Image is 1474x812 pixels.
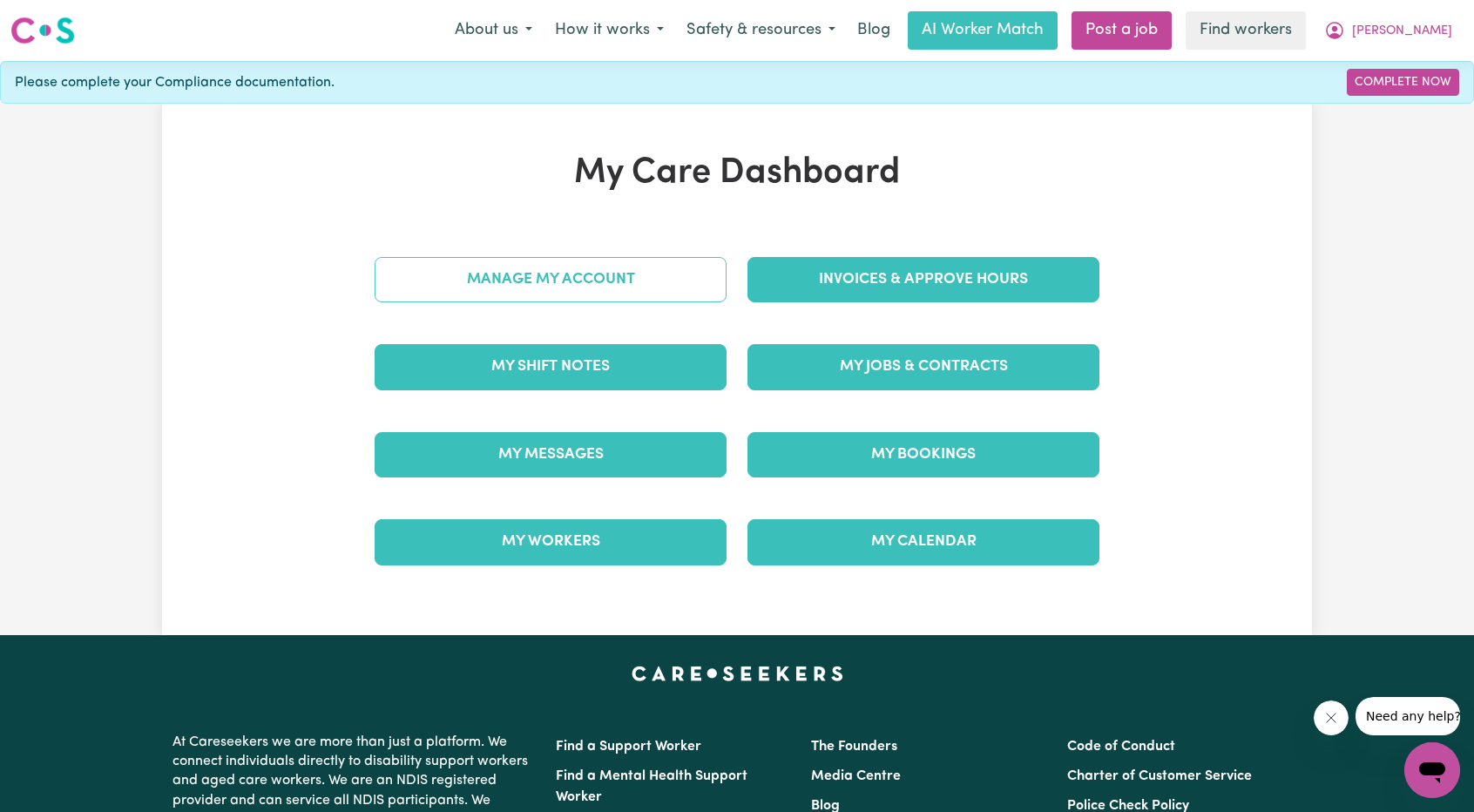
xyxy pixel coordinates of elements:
[1352,22,1452,41] span: [PERSON_NAME]
[1067,740,1175,754] a: Code of Conduct
[847,11,901,50] a: Blog
[1356,697,1460,735] iframe: Message from company
[747,257,1099,302] a: Invoices & Approve Hours
[1313,12,1464,49] button: My Account
[675,12,847,49] button: Safety & resources
[908,11,1058,50] a: AI Worker Match
[1314,700,1349,735] iframe: Close message
[375,344,727,389] a: My Shift Notes
[364,152,1110,194] h1: My Care Dashboard
[10,10,75,51] a: Careseekers logo
[15,72,335,93] span: Please complete your Compliance documentation.
[1404,742,1460,798] iframe: Button to launch messaging window
[556,740,701,754] a: Find a Support Worker
[375,519,727,565] a: My Workers
[747,432,1099,477] a: My Bookings
[375,432,727,477] a: My Messages
[1067,769,1252,783] a: Charter of Customer Service
[747,344,1099,389] a: My Jobs & Contracts
[632,667,843,680] a: Careseekers home page
[544,12,675,49] button: How it works
[811,769,901,783] a: Media Centre
[1347,69,1459,96] a: Complete Now
[1186,11,1306,50] a: Find workers
[375,257,727,302] a: Manage My Account
[10,15,75,46] img: Careseekers logo
[811,740,897,754] a: The Founders
[556,769,747,804] a: Find a Mental Health Support Worker
[10,12,105,26] span: Need any help?
[443,12,544,49] button: About us
[1072,11,1172,50] a: Post a job
[747,519,1099,565] a: My Calendar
